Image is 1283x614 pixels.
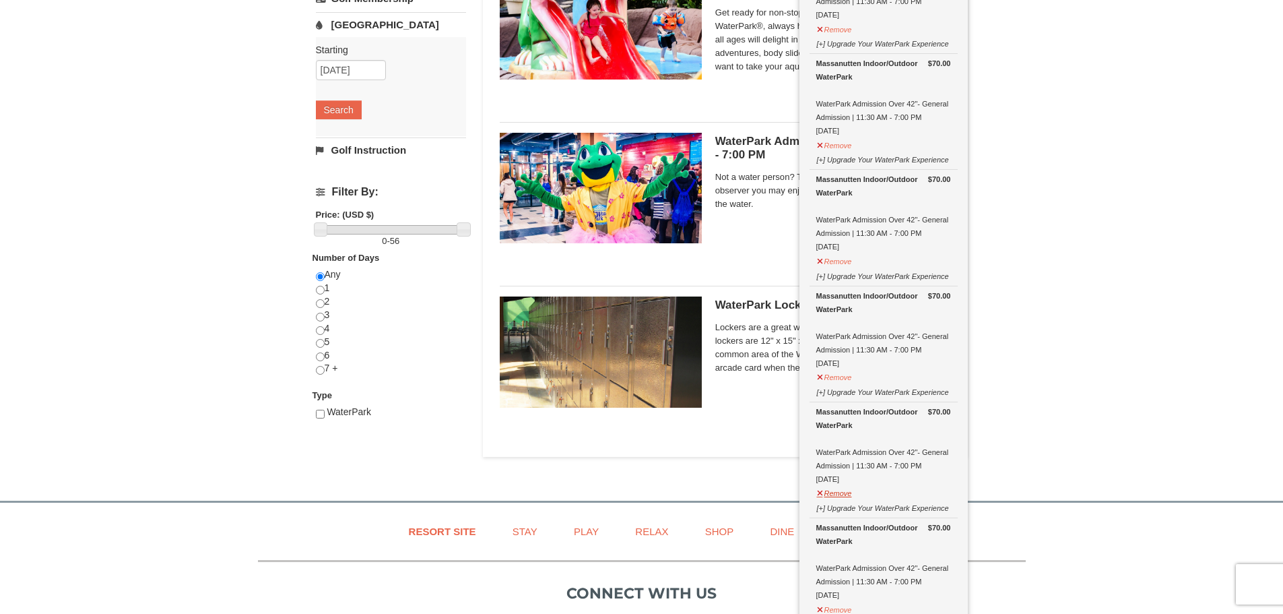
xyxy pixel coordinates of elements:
button: [+] Upgrade Your WaterPark Experience [816,34,950,51]
button: Remove [816,20,853,36]
a: Golf Instruction [316,137,466,162]
a: Play [557,516,616,547]
span: Not a water person? Then this ticket is just for you. As an observer you may enjoy the WaterPark ... [715,171,951,211]
a: [GEOGRAPHIC_DATA] [316,12,466,37]
div: WaterPark Admission Over 42"- General Admission | 11:30 AM - 7:00 PM [DATE] [816,405,951,486]
button: Search [316,100,362,119]
a: Dine [753,516,811,547]
span: Lockers are a great way to keep your valuables safe. The lockers are 12" x 15" x 18" in size and ... [715,321,951,375]
div: WaterPark Admission Over 42"- General Admission | 11:30 AM - 7:00 PM [DATE] [816,521,951,602]
button: Remove [816,135,853,152]
img: 6619917-1587-675fdf84.jpg [500,133,702,243]
img: 6619917-1005-d92ad057.png [500,297,702,407]
div: Massanutten Indoor/Outdoor WaterPark [816,289,951,316]
p: Connect with us [258,582,1026,605]
strong: Number of Days [312,253,380,263]
div: Any 1 2 3 4 5 6 7 + [316,268,466,389]
strong: $70.00 [928,405,951,419]
a: Stay [496,516,554,547]
div: Massanutten Indoor/Outdoor WaterPark [816,405,951,432]
button: [+] Upgrade Your WaterPark Experience [816,150,950,166]
h5: WaterPark Admission- Observer | 11:30 AM - 7:00 PM [715,135,951,162]
button: Remove [816,483,853,500]
span: 0 [382,236,387,246]
strong: $70.00 [928,521,951,534]
div: WaterPark Admission Over 42"- General Admission | 11:30 AM - 7:00 PM [DATE] [816,289,951,370]
strong: $70.00 [928,289,951,303]
div: WaterPark Admission Over 42"- General Admission | 11:30 AM - 7:00 PM [DATE] [816,173,951,253]
span: Get ready for non-stop thrills at the Massanutten WaterPark®, always heated to 84° Fahrenheit. Ch... [715,6,951,73]
h5: WaterPark Locker Rental [715,299,951,312]
strong: $70.00 [928,173,951,186]
strong: Type [312,390,332,400]
button: [+] Upgrade Your WaterPark Experience [816,266,950,283]
button: [+] Upgrade Your WaterPark Experience [816,382,950,399]
strong: Price: (USD $) [316,210,374,220]
div: Massanutten Indoor/Outdoor WaterPark [816,521,951,548]
a: Resort Site [392,516,493,547]
div: WaterPark Admission Over 42"- General Admission | 11:30 AM - 7:00 PM [DATE] [816,57,951,137]
h4: Filter By: [316,186,466,198]
button: Remove [816,367,853,384]
a: Shop [688,516,751,547]
div: Massanutten Indoor/Outdoor WaterPark [816,173,951,199]
strong: $70.00 [928,57,951,70]
a: Relax [618,516,685,547]
div: Massanutten Indoor/Outdoor WaterPark [816,57,951,84]
button: Remove [816,251,853,268]
span: 56 [390,236,399,246]
button: [+] Upgrade Your WaterPark Experience [816,498,950,515]
span: WaterPark [327,406,371,417]
label: Starting [316,43,456,57]
label: - [316,235,466,248]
